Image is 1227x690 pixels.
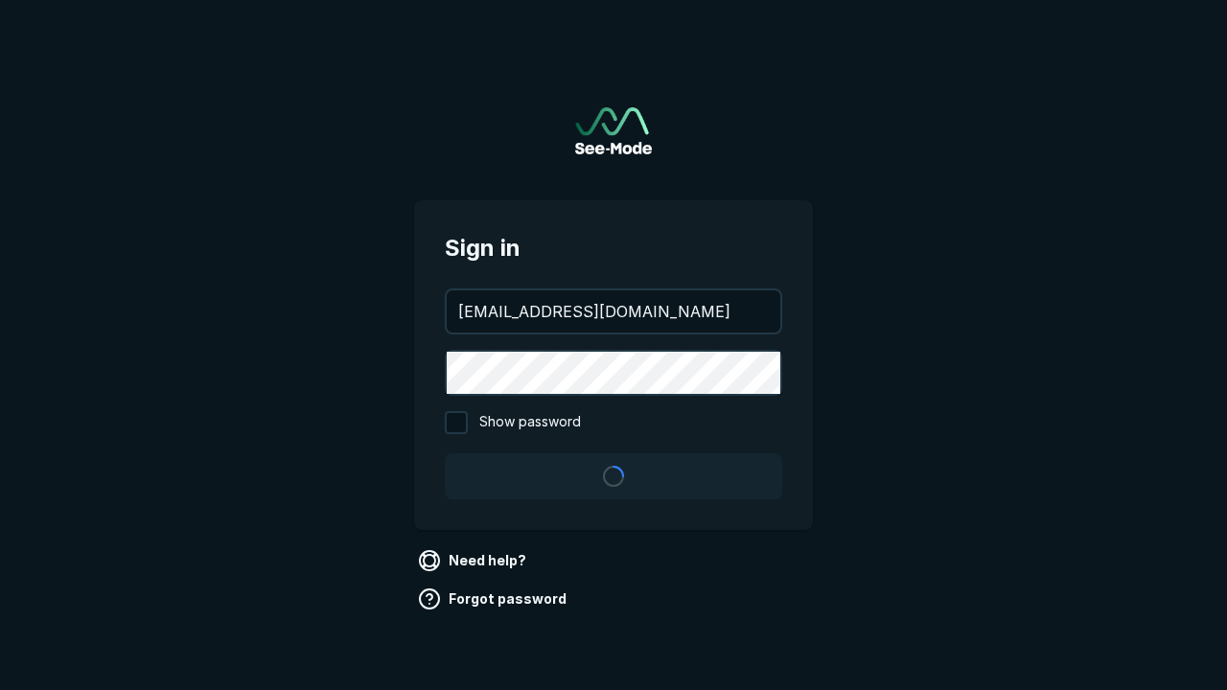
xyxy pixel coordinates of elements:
span: Sign in [445,231,782,265]
a: Go to sign in [575,107,652,154]
img: See-Mode Logo [575,107,652,154]
a: Need help? [414,545,534,576]
a: Forgot password [414,584,574,614]
input: your@email.com [447,290,780,333]
span: Show password [479,411,581,434]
